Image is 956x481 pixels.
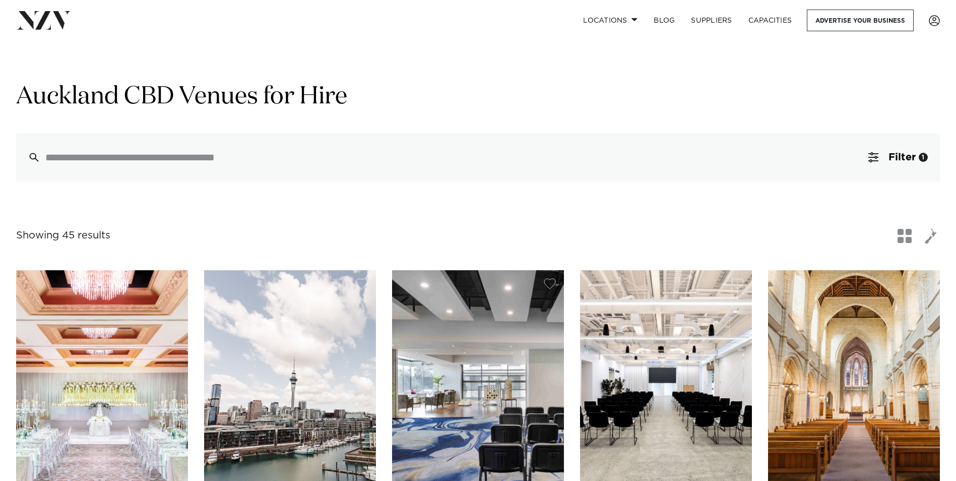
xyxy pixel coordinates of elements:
[740,10,800,31] a: Capacities
[683,10,740,31] a: SUPPLIERS
[856,133,940,182] button: Filter1
[807,10,914,31] a: Advertise your business
[919,153,928,162] div: 1
[888,152,916,162] span: Filter
[16,228,110,244] div: Showing 45 results
[16,11,71,29] img: nzv-logo.png
[646,10,683,31] a: BLOG
[575,10,646,31] a: Locations
[16,81,940,113] h1: Auckland CBD Venues for Hire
